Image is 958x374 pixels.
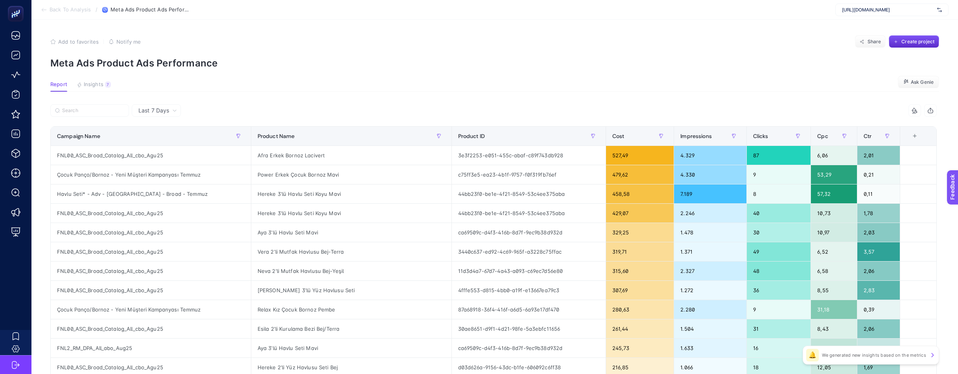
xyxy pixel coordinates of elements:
[937,6,942,14] img: svg%3e
[109,39,141,45] button: Notify me
[105,81,111,88] div: 7
[907,133,922,139] div: +
[753,133,768,139] span: Clicks
[857,262,900,280] div: 2,06
[857,223,900,242] div: 2,03
[855,35,886,48] button: Share
[747,262,811,280] div: 48
[606,223,674,242] div: 329,25
[606,262,674,280] div: 315,60
[51,262,251,280] div: FNL00_ASC_Broad_Catalog_All_cbo_Agu25
[822,352,926,358] p: We generated new insights based on the metrics
[606,146,674,165] div: 527,49
[811,223,857,242] div: 10,97
[452,319,606,338] div: 30ae8651-d9f1-4d21-98fe-5a3ebfc11656
[674,242,746,261] div: 1.371
[251,184,451,203] div: Hereke 3'lü Havlu Seti Koyu Mavi
[747,242,811,261] div: 49
[452,281,606,300] div: 4fffe553-d815-4bb0-a19f-e13667ea79c3
[857,319,900,338] div: 2,06
[452,262,606,280] div: 11d3d4a7-67d7-4a43-a093-c69ec7d56e80
[458,133,485,139] span: Product ID
[51,204,251,223] div: FNL00_ASC_Broad_Catalog_All_cbo_Agu25
[50,81,67,88] span: Report
[62,108,124,114] input: Search
[452,339,606,357] div: ca69509c-d4f3-416b-8d7f-9ec9b38d932d
[452,165,606,184] div: c75ff3e5-ea23-4b1f-9757-f0f319fb76ef
[50,39,99,45] button: Add to favorites
[50,7,91,13] span: Back To Analysis
[747,146,811,165] div: 87
[452,242,606,261] div: 3440c637-ed92-4c69-965f-a3228c75ffac
[811,339,857,357] div: 15,36
[674,281,746,300] div: 1.272
[111,7,189,13] span: Meta Ads Product Ads Performance
[857,184,900,203] div: 0,11
[251,262,451,280] div: Neva 2'li Mutfak Havlusu Bej-Yeşil
[674,339,746,357] div: 1.633
[811,300,857,319] div: 31,18
[51,339,251,357] div: FNL2_RM_DPA_All_abo_Aug25
[889,35,939,48] button: Create project
[251,339,451,357] div: Aya 3'lü Havlu Seti Mavi
[251,319,451,338] div: Esila 2'li Kurulama Bezi Bej/Terra
[674,262,746,280] div: 2.327
[842,7,934,13] span: [URL][DOMAIN_NAME]
[138,107,169,114] span: Last 7 Days
[57,133,100,139] span: Campaign Name
[5,2,30,9] span: Feedback
[864,133,871,139] span: Ctr
[747,204,811,223] div: 40
[674,300,746,319] div: 2.280
[674,223,746,242] div: 1.478
[674,146,746,165] div: 4.329
[674,165,746,184] div: 4.330
[857,146,900,165] div: 2,01
[606,184,674,203] div: 458,58
[857,242,900,261] div: 3,57
[51,165,251,184] div: Çocuk Panço/Bornoz - Yeni Müşteri Kampanyası Temmuz
[452,300,606,319] div: 87a68918-36f4-416f-a6d5-6a93e17df470
[747,223,811,242] div: 30
[817,133,828,139] span: Cpc
[251,204,451,223] div: Hereke 3'lü Havlu Seti Koyu Mavi
[51,300,251,319] div: Çocuk Panço/Bornoz - Yeni Müşteri Kampanyası Temmuz
[811,184,857,203] div: 57,32
[747,165,811,184] div: 9
[606,339,674,357] div: 245,73
[251,165,451,184] div: Power Erkek Çocuk Bornoz Mavi
[51,223,251,242] div: FNL00_ASC_Broad_Catalog_All_cbo_Agu25
[612,133,625,139] span: Cost
[452,146,606,165] div: 3e3f2253-e051-455c-abaf-c89f743db928
[811,204,857,223] div: 10,73
[251,281,451,300] div: [PERSON_NAME] 3'lü Yüz Havlusu Seti
[258,133,295,139] span: Product Name
[911,79,934,85] span: Ask Genie
[906,133,913,150] div: 8 items selected
[606,204,674,223] div: 429,07
[811,165,857,184] div: 53,29
[811,281,857,300] div: 8,55
[898,76,939,88] button: Ask Genie
[674,319,746,338] div: 1.504
[51,281,251,300] div: FNL00_ASC_Broad_Catalog_All_cbo_Agu25
[51,319,251,338] div: FNL00_ASC_Broad_Catalog_All_cbo_Agu25
[747,281,811,300] div: 36
[51,146,251,165] div: FNL00_ASC_Broad_Catalog_All_cbo_Agu25
[251,223,451,242] div: Aya 3'lü Havlu Seti Mavi
[251,242,451,261] div: Vera 2'li Mutfak Havlusu Bej-Terra
[674,204,746,223] div: 2.246
[452,223,606,242] div: ca69509c-d4f3-416b-8d7f-9ec9b38d932d
[857,165,900,184] div: 0,21
[452,184,606,203] div: 44bb23f0-be1e-4f21-8549-53c4ee375aba
[806,349,819,361] div: 🔔
[857,281,900,300] div: 2,83
[811,146,857,165] div: 6,06
[251,146,451,165] div: Afra Erkek Bornoz Lacivert
[680,133,712,139] span: Impressions
[857,339,900,357] div: 0,98
[606,242,674,261] div: 319,71
[747,300,811,319] div: 9
[606,165,674,184] div: 479,62
[452,204,606,223] div: 44bb23f0-be1e-4f21-8549-53c4ee375aba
